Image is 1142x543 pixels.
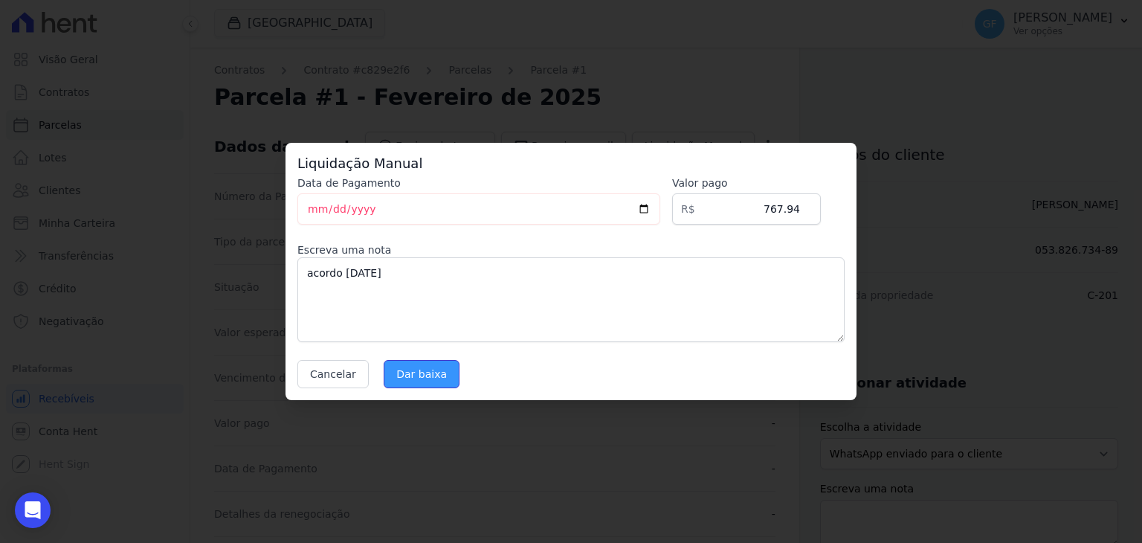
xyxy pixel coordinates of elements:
[297,242,845,257] label: Escreva uma nota
[297,155,845,173] h3: Liquidação Manual
[384,360,459,388] input: Dar baixa
[15,492,51,528] div: Open Intercom Messenger
[297,176,660,190] label: Data de Pagamento
[672,176,821,190] label: Valor pago
[297,360,369,388] button: Cancelar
